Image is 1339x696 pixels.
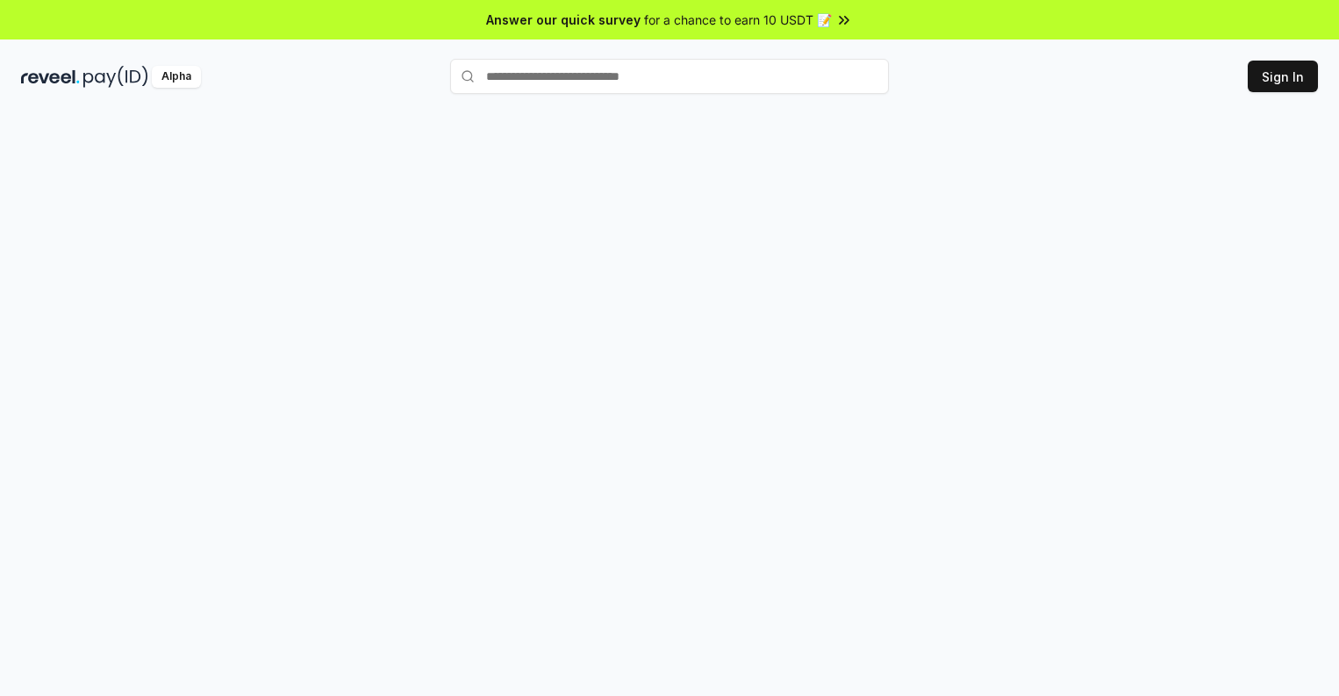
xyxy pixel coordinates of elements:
[152,66,201,88] div: Alpha
[83,66,148,88] img: pay_id
[644,11,832,29] span: for a chance to earn 10 USDT 📝
[21,66,80,88] img: reveel_dark
[1248,61,1318,92] button: Sign In
[486,11,641,29] span: Answer our quick survey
